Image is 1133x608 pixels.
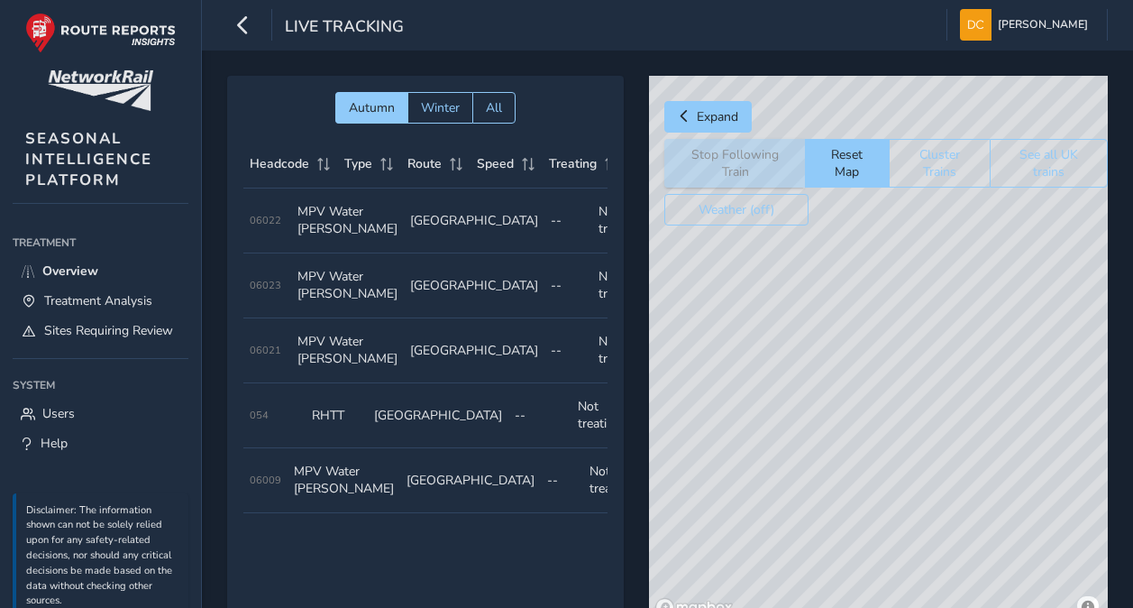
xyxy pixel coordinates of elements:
td: [GEOGRAPHIC_DATA] [404,189,544,253]
span: Sites Requiring Review [44,322,173,339]
button: See all UK trains [990,139,1108,188]
a: Treatment Analysis [13,286,188,316]
button: Autumn [335,92,407,124]
span: 054 [250,409,269,422]
td: -- [541,448,583,513]
span: 06022 [250,214,281,227]
a: Users [13,399,188,428]
a: Help [13,428,188,458]
span: 06009 [250,474,281,487]
td: Not treating [592,189,648,253]
td: MPV Water [PERSON_NAME] [291,189,404,253]
span: 06021 [250,344,281,357]
img: diamond-layout [960,9,991,41]
img: rr logo [25,13,176,53]
td: [GEOGRAPHIC_DATA] [400,448,541,513]
button: Reset Map [805,139,889,188]
td: -- [544,318,592,383]
span: Overview [42,263,98,280]
img: customer logo [48,70,153,111]
div: Treatment [13,229,188,256]
span: Route [407,155,442,172]
td: Not treating [583,448,639,513]
td: RHTT [306,383,368,448]
span: Speed [477,155,514,172]
td: [GEOGRAPHIC_DATA] [404,253,544,318]
td: [GEOGRAPHIC_DATA] [368,383,508,448]
td: MPV Water [PERSON_NAME] [288,448,400,513]
span: Treatment Analysis [44,292,152,309]
span: Headcode [250,155,309,172]
button: Expand [664,101,752,133]
span: [PERSON_NAME] [998,9,1088,41]
span: Live Tracking [285,15,404,41]
span: Winter [421,99,460,116]
button: Weather (off) [664,194,809,226]
a: Overview [13,256,188,286]
span: Expand [697,108,738,125]
td: MPV Water [PERSON_NAME] [291,253,404,318]
span: SEASONAL INTELLIGENCE PLATFORM [25,128,152,190]
span: 06023 [250,279,281,292]
button: Cluster Trains [889,139,990,188]
td: -- [508,383,571,448]
span: All [486,99,502,116]
span: Help [41,435,68,452]
td: [GEOGRAPHIC_DATA] [404,318,544,383]
span: Treating [549,155,597,172]
div: System [13,372,188,399]
td: Not treating [571,383,634,448]
td: -- [544,253,592,318]
iframe: Intercom live chat [1072,547,1115,590]
td: MPV Water [PERSON_NAME] [291,318,404,383]
a: Sites Requiring Review [13,316,188,345]
span: Type [344,155,372,172]
td: Not treating [592,318,648,383]
button: [PERSON_NAME] [960,9,1094,41]
span: Autumn [349,99,395,116]
td: -- [544,189,592,253]
button: All [472,92,516,124]
button: Winter [407,92,472,124]
span: Users [42,405,75,422]
td: Not treating [592,253,648,318]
